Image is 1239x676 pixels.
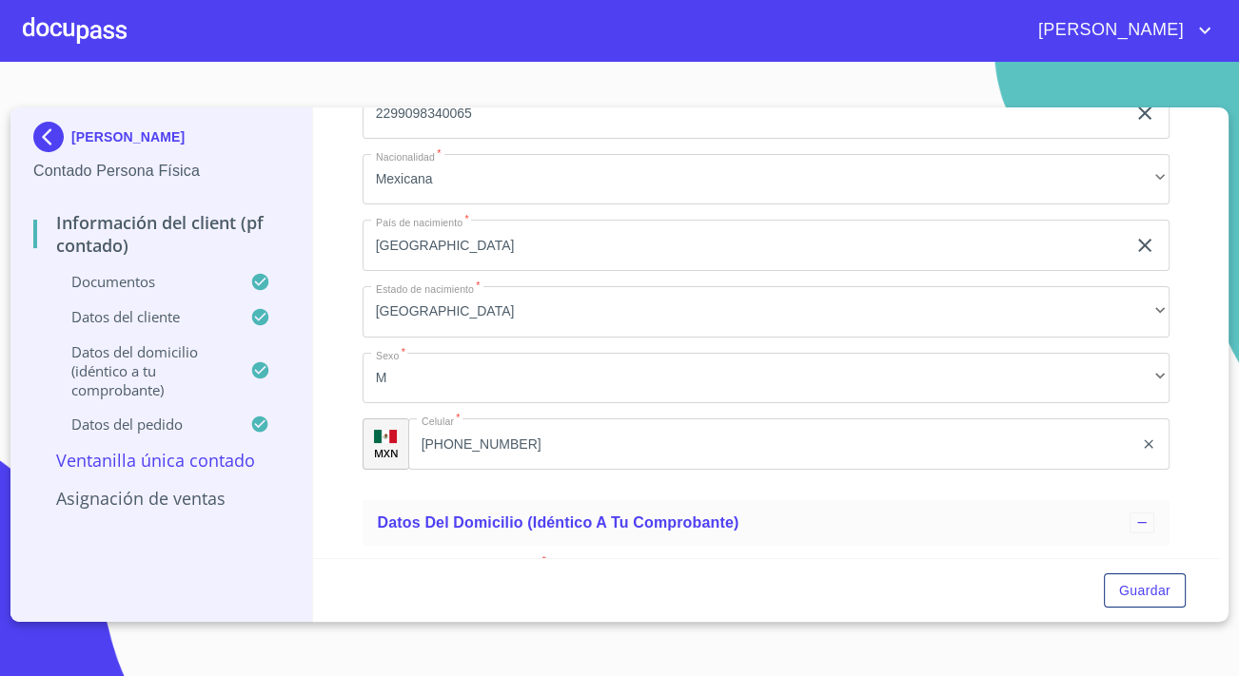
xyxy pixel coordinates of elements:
[1104,573,1186,608] button: Guardar
[33,211,289,257] p: Información del Client (PF contado)
[363,353,1170,404] div: M
[1119,579,1170,603] span: Guardar
[33,307,250,326] p: Datos del cliente
[1133,234,1156,257] button: clear input
[378,514,739,531] span: Datos del domicilio (idéntico a tu comprobante)
[33,272,250,291] p: Documentos
[33,342,250,399] p: Datos del domicilio (idéntico a tu comprobante)
[1141,436,1156,452] button: clear input
[33,449,289,472] p: Ventanilla única contado
[71,129,185,145] p: [PERSON_NAME]
[363,500,1170,546] div: Datos del domicilio (idéntico a tu comprobante)
[33,122,289,160] div: [PERSON_NAME]
[363,286,1170,338] div: [GEOGRAPHIC_DATA]
[33,122,71,152] img: Docupass spot blue
[374,446,399,460] p: MXN
[1133,102,1156,125] button: clear input
[33,415,250,434] p: Datos del pedido
[33,487,289,510] p: Asignación de Ventas
[363,154,1170,205] div: Mexicana
[374,430,397,443] img: R93DlvwvvjP9fbrDwZeCRYBHk45OWMq+AAOlFVsxT89f82nwPLnD58IP7+ANJEaWYhP0Tx8kkA0WlQMPQsAAgwAOmBj20AXj6...
[1024,15,1193,46] span: [PERSON_NAME]
[1024,15,1216,46] button: account of current user
[33,160,289,183] p: Contado Persona Física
